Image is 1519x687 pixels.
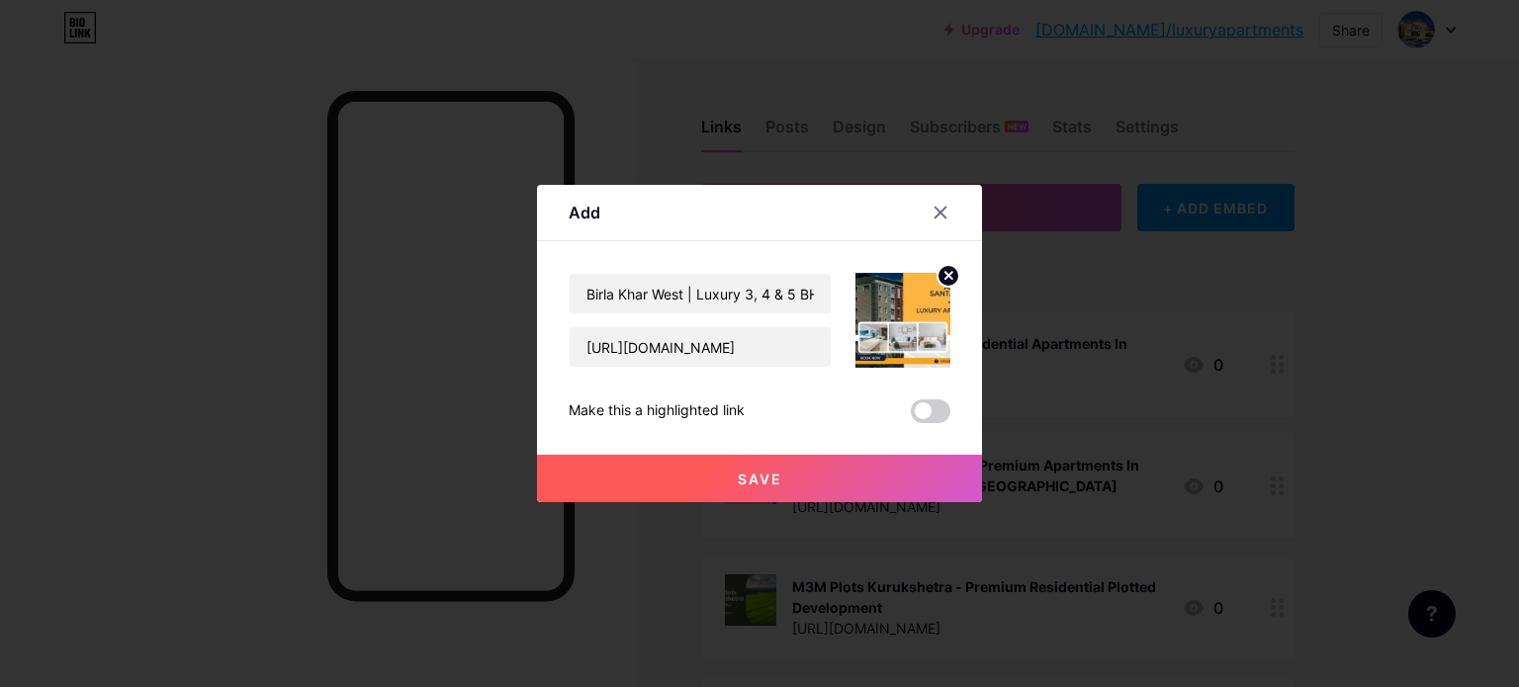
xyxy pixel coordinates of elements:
[855,273,950,368] img: link_thumbnail
[738,471,782,487] span: Save
[570,327,831,367] input: URL
[569,201,600,224] div: Add
[569,399,745,423] div: Make this a highlighted link
[537,455,982,502] button: Save
[570,274,831,313] input: Title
